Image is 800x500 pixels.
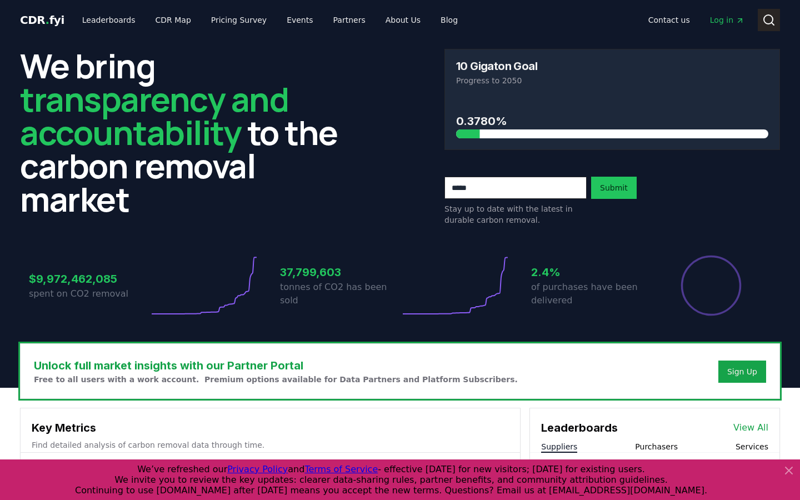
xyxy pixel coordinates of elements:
h3: Leaderboards [541,419,618,436]
nav: Main [73,10,467,30]
a: Partners [324,10,374,30]
p: Free to all users with a work account. Premium options available for Data Partners and Platform S... [34,374,518,385]
span: transparency and accountability [20,76,288,155]
a: Contact us [639,10,699,30]
a: View All [733,421,768,434]
h3: Unlock full market insights with our Partner Portal [34,357,518,374]
h3: $9,972,462,085 [29,271,149,287]
button: Purchasers [635,441,678,452]
a: CDR.fyi [20,12,64,28]
p: spent on CO2 removal [29,287,149,301]
h2: We bring to the carbon removal market [20,49,356,216]
a: Blog [432,10,467,30]
h3: 0.3780% [456,113,768,129]
p: Stay up to date with the latest in durable carbon removal. [444,203,587,226]
button: Sign Up [718,361,766,383]
h3: Key Metrics [32,419,509,436]
p: of purchases have been delivered [531,281,651,307]
a: Leaderboards [73,10,144,30]
h3: 2.4% [531,264,651,281]
button: Submit [591,177,637,199]
a: Pricing Survey [202,10,276,30]
button: Services [736,441,768,452]
p: Find detailed analysis of carbon removal data through time. [32,439,509,451]
span: Log in [710,14,744,26]
a: Sign Up [727,366,757,377]
a: Log in [701,10,753,30]
nav: Main [639,10,753,30]
h3: 37,799,603 [280,264,400,281]
p: tonnes of CO2 has been sold [280,281,400,307]
a: About Us [377,10,429,30]
h3: 10 Gigaton Goal [456,61,537,72]
button: Suppliers [541,441,577,452]
p: Progress to 2050 [456,75,768,86]
span: . [46,13,49,27]
a: CDR Map [147,10,200,30]
a: Events [278,10,322,30]
div: Percentage of sales delivered [680,254,742,317]
span: CDR fyi [20,13,64,27]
